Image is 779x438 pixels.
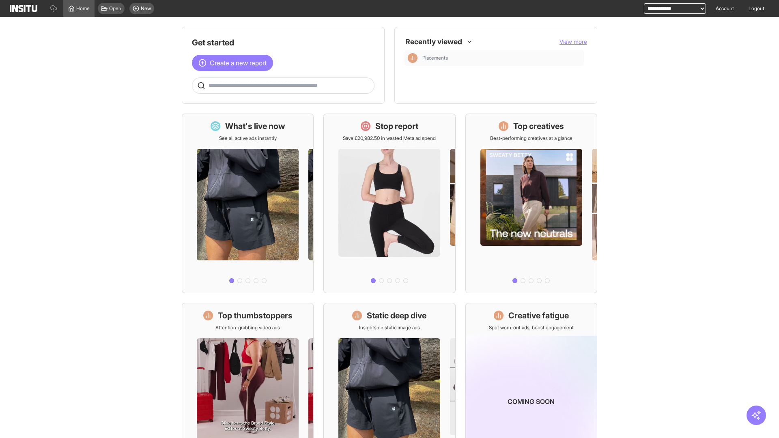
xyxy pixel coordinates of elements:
p: See all active ads instantly [219,135,277,142]
button: View more [560,38,587,46]
span: Placements [422,55,448,61]
span: View more [560,38,587,45]
span: Home [76,5,90,12]
span: Placements [422,55,581,61]
div: Insights [408,53,417,63]
span: Open [109,5,121,12]
span: New [141,5,151,12]
span: Create a new report [210,58,267,68]
h1: Top thumbstoppers [218,310,293,321]
h1: Static deep dive [367,310,426,321]
p: Attention-grabbing video ads [215,324,280,331]
p: Save £20,982.50 in wasted Meta ad spend [343,135,436,142]
h1: What's live now [225,120,285,132]
a: Top creativesBest-performing creatives at a glance [465,114,597,293]
a: Stop reportSave £20,982.50 in wasted Meta ad spend [323,114,455,293]
button: Create a new report [192,55,273,71]
h1: Get started [192,37,374,48]
p: Best-performing creatives at a glance [490,135,572,142]
h1: Top creatives [513,120,564,132]
p: Insights on static image ads [359,324,420,331]
a: What's live nowSee all active ads instantly [182,114,314,293]
h1: Stop report [375,120,418,132]
img: Logo [10,5,37,12]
